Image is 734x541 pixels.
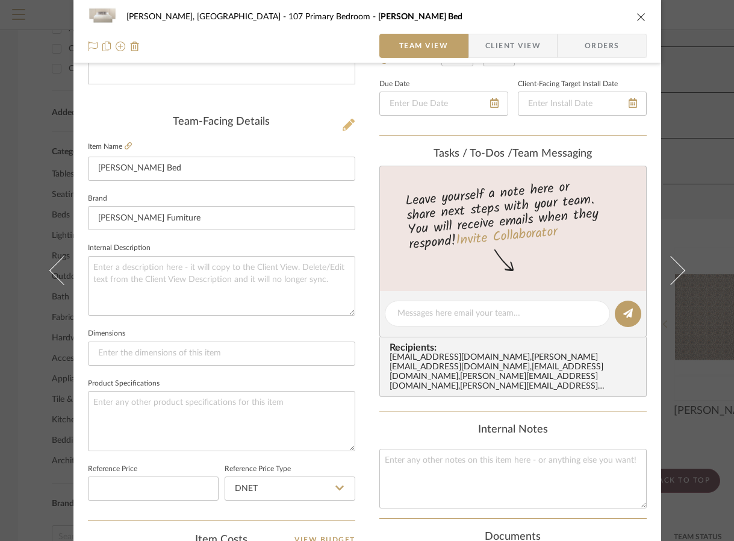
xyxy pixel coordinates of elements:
[434,148,512,159] span: Tasks / To-Dos /
[378,13,462,21] span: [PERSON_NAME] Bed
[399,34,449,58] span: Team View
[88,342,355,366] input: Enter the dimensions of this item
[379,81,409,87] label: Due Date
[88,157,355,181] input: Enter Item Name
[379,424,647,437] div: Internal Notes
[455,222,558,252] a: Invite Collaborator
[390,353,641,392] div: [EMAIL_ADDRESS][DOMAIN_NAME] , [PERSON_NAME][EMAIL_ADDRESS][DOMAIN_NAME] , [EMAIL_ADDRESS][DOMAIN...
[518,81,618,87] label: Client-Facing Target Install Date
[88,381,160,387] label: Product Specifications
[518,92,647,116] input: Enter Install Date
[130,42,140,51] img: Remove from project
[288,13,378,21] span: 107 Primary Bedroom
[88,466,137,472] label: Reference Price
[88,245,151,251] label: Internal Description
[390,342,641,353] span: Recipients:
[88,142,132,152] label: Item Name
[378,174,648,255] div: Leave yourself a note here or share next steps with your team. You will receive emails when they ...
[88,5,117,29] img: 01f2b303-fc6f-4291-bfa0-1870006099cb_48x40.jpg
[379,148,647,161] div: team Messaging
[88,206,355,230] input: Enter Brand
[571,34,633,58] span: Orders
[225,466,291,472] label: Reference Price Type
[88,196,107,202] label: Brand
[88,331,125,337] label: Dimensions
[485,34,541,58] span: Client View
[379,33,441,66] mat-radio-group: Select item type
[126,13,288,21] span: [PERSON_NAME], [GEOGRAPHIC_DATA]
[379,92,508,116] input: Enter Due Date
[88,116,355,129] div: Team-Facing Details
[636,11,647,22] button: close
